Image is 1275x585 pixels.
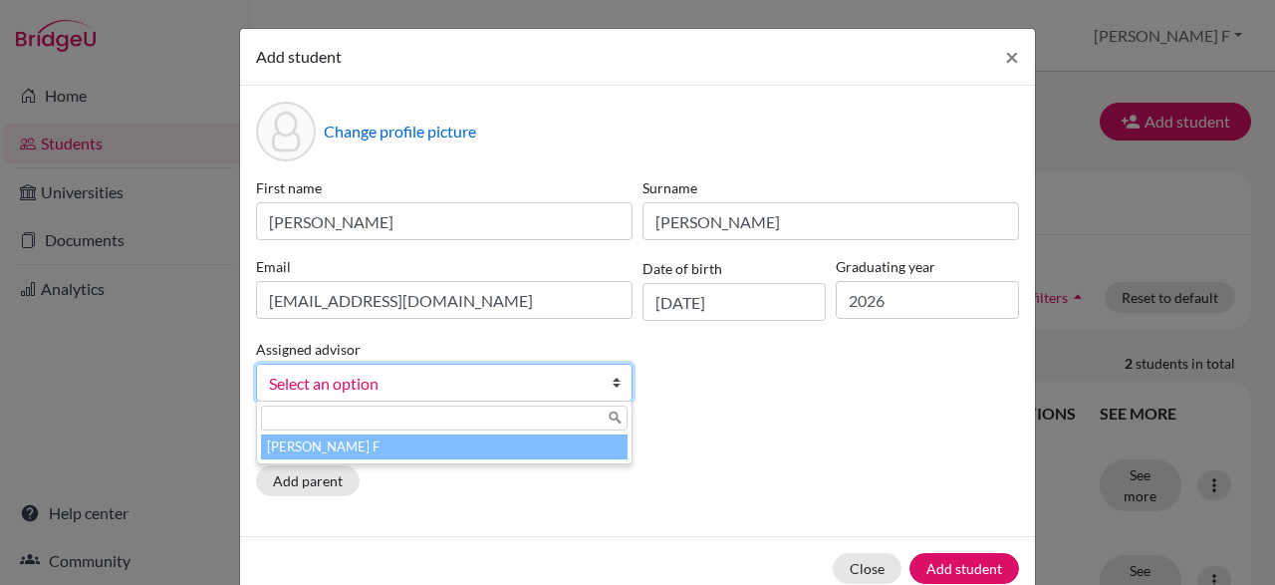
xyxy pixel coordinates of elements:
div: Profile picture [256,102,316,161]
label: Date of birth [642,258,722,279]
label: Surname [642,177,1019,198]
button: Close [833,553,901,584]
p: Parents [256,434,1019,457]
span: Add student [256,47,342,66]
button: Add parent [256,465,360,496]
span: × [1005,42,1019,71]
li: [PERSON_NAME] F [261,435,628,459]
label: First name [256,177,633,198]
label: Graduating year [836,256,1019,277]
input: dd/mm/yyyy [642,283,826,321]
label: Email [256,256,633,277]
button: Close [989,29,1035,85]
button: Add student [909,553,1019,584]
span: Select an option [269,371,594,397]
label: Assigned advisor [256,339,361,360]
